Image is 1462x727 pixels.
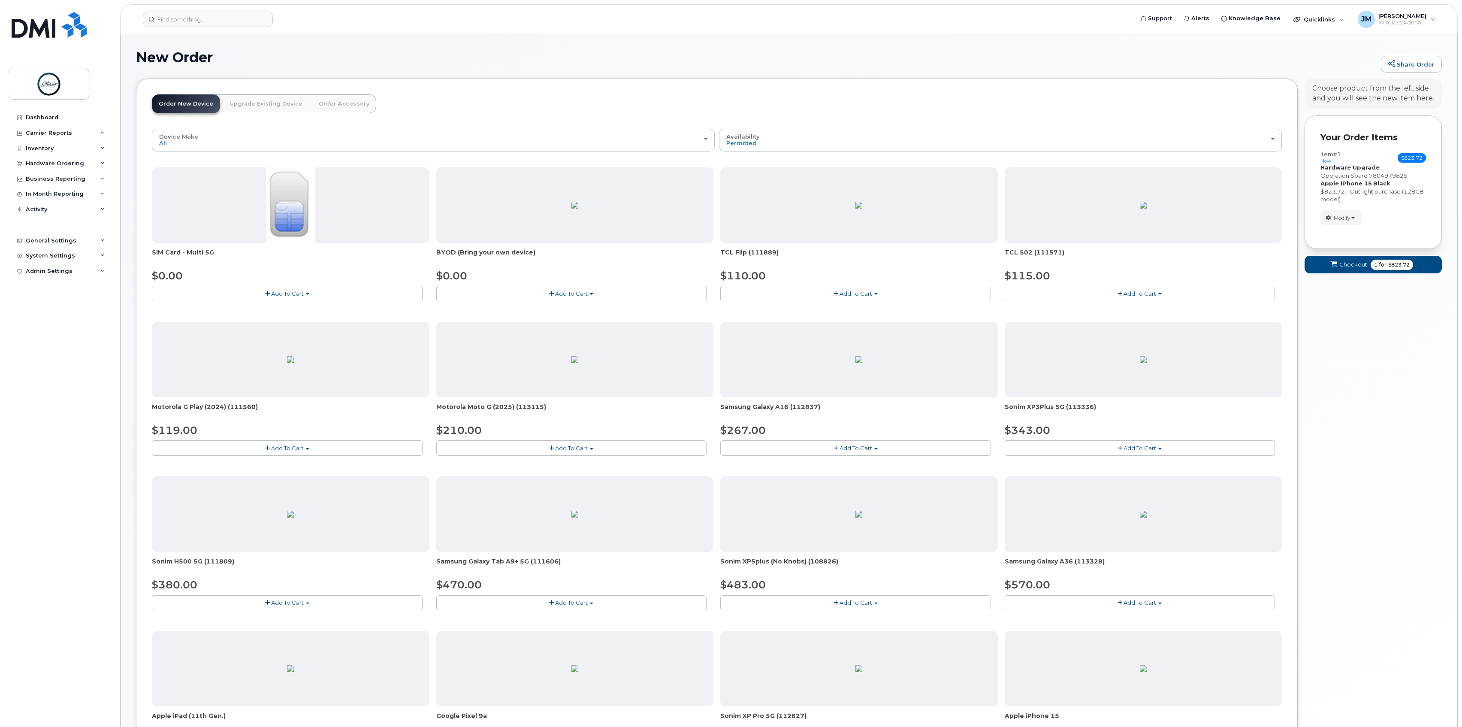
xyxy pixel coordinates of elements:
strong: Hardware Upgrade [1320,164,1380,171]
span: Add To Cart [1124,445,1156,451]
span: Checkout [1339,261,1367,269]
img: 2A8BAFE4-7C80-451B-A6BE-1655296EFB30.png [571,511,578,518]
button: Add To Cart [720,595,991,610]
img: B3C71357-DDCE-418C-8EC7-39BB8291D9C5.png [855,665,862,672]
div: Sonim XP3Plus 5G (113336) [1005,403,1282,420]
div: $823.72 - Outright purchase (128GB model) [1320,188,1426,203]
div: Motorola Moto G (2025) (113115) [436,403,714,420]
span: Add To Cart [840,445,872,451]
span: $267.00 [720,424,766,436]
small: new [1320,158,1331,164]
div: Samsung Galaxy A36 (113328) [1005,557,1282,574]
a: Share Order [1381,56,1442,73]
div: TCL Flip (111889) [720,248,998,265]
img: F79345AA-B70C-400F-964C-325E83596DFF.png [1140,356,1147,363]
span: $343.00 [1005,424,1050,436]
span: Add To Cart [271,599,304,606]
button: Add To Cart [152,286,423,301]
button: Add To Cart [1005,440,1275,455]
span: $119.00 [152,424,197,436]
a: Upgrade Existing Device [223,94,309,113]
button: Add To Cart [436,286,707,301]
span: Add To Cart [1124,599,1156,606]
span: Device Make [159,133,198,140]
p: Your Order Items [1320,131,1426,144]
div: Motorola G Play (2024) (111560) [152,403,429,420]
button: Availability Permitted [719,129,1282,151]
span: Permitted [726,139,757,146]
span: Add To Cart [271,290,304,297]
button: Add To Cart [436,595,707,610]
span: 1 [1374,261,1377,269]
div: Samsung Galaxy Tab A9+ 5G (111606) [436,557,714,574]
img: 4BBBA1A7-EEE1-4148-A36C-898E0DC10F5F.png [855,202,862,209]
img: 9FB32A65-7F3B-4C75-88D7-110BE577F189.png [855,356,862,363]
div: Samsung Galaxy A16 (112837) [720,403,998,420]
div: SIM Card - Multi 5G [152,248,429,265]
div: Choose product from the left side and you will see the new item here. [1312,84,1434,103]
h1: New Order [136,50,1377,65]
img: ED9FC9C2-4804-4D92-8A77-98887F1967E0.png [1140,511,1147,518]
span: Add To Cart [555,445,588,451]
button: Add To Cart [720,440,991,455]
span: $210.00 [436,424,482,436]
span: Availability [726,133,760,140]
button: Modify [1320,210,1362,225]
button: Add To Cart [720,286,991,301]
img: 96FE4D95-2934-46F2-B57A-6FE1B9896579.png [1140,665,1147,672]
div: Sonim H500 5G (111809) [152,557,429,574]
span: Add To Cart [271,445,304,451]
span: Operation Spare [1320,172,1368,179]
span: Add To Cart [555,599,588,606]
span: $483.00 [720,579,766,591]
strong: Black [1373,180,1390,187]
button: Add To Cart [436,440,707,455]
img: 99773A5F-56E1-4C48-BD91-467D906EAE62.png [287,356,294,363]
span: #1 [1333,151,1341,158]
button: Add To Cart [1005,595,1275,610]
img: 5FFB6D20-ABAE-4868-B366-7CFDCC8C6FCC.png [855,511,862,518]
a: Order New Device [152,94,220,113]
span: $470.00 [436,579,482,591]
div: Sonim XP5plus (No Knobs) (108826) [720,557,998,574]
span: $115.00 [1005,270,1050,282]
button: Add To Cart [152,595,423,610]
span: All [159,139,167,146]
img: 13294312-3312-4219-9925-ACC385DD21E2.png [571,665,578,672]
button: Add To Cart [152,440,423,455]
button: Add To Cart [1005,286,1275,301]
img: E4E53BA5-3DF7-4680-8EB9-70555888CC38.png [1140,202,1147,209]
span: $110.00 [720,270,766,282]
button: Device Make All [152,129,715,151]
span: Add To Cart [1124,290,1156,297]
span: 7804979825 [1369,172,1408,179]
span: $0.00 [436,270,467,282]
span: $823.72 [1388,261,1410,269]
div: TCL 502 (111571) [1005,248,1282,265]
span: $570.00 [1005,579,1050,591]
button: Checkout 1 for $823.72 [1305,256,1442,273]
img: C3F069DC-2144-4AFF-AB74-F0914564C2FE.jpg [571,202,578,209]
span: $380.00 [152,579,197,591]
img: 00D627D4-43E9-49B7-A367-2C99342E128C.jpg [266,167,315,243]
img: 46CE78E4-2820-44E7-ADB1-CF1A10A422D2.png [571,356,578,363]
img: 9A8DB539-77E5-4E9C-82DF-E802F619172D.png [287,665,294,672]
span: for [1377,261,1388,269]
strong: Apple iPhone 15 [1320,180,1372,187]
img: 79D338F0-FFFB-4B19-B7FF-DB34F512C68B.png [287,511,294,518]
h3: Item [1320,151,1341,164]
div: BYOD (Bring your own device) [436,248,714,265]
span: Add To Cart [840,290,872,297]
span: $823.72 [1398,153,1426,163]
